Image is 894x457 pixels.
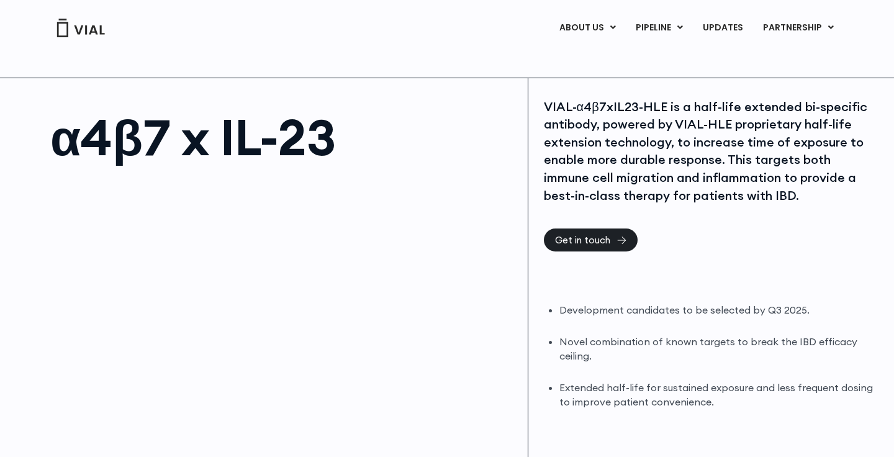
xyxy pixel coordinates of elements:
[544,98,875,205] div: VIAL-α4β7xIL23-HLE is a half-life extended bi-specific antibody, powered by VIAL-HLE proprietary ...
[555,235,610,245] span: Get in touch
[50,112,515,162] h1: α4β7 x IL-23
[626,17,692,38] a: PIPELINEMenu Toggle
[559,303,875,317] li: Development candidates to be selected by Q3 2025.
[544,228,638,251] a: Get in touch
[56,19,106,37] img: Vial Logo
[559,335,875,363] li: Novel combination of known targets to break the IBD efficacy ceiling.
[753,17,844,38] a: PARTNERSHIPMenu Toggle
[559,381,875,409] li: Extended half-life for sustained exposure and less frequent dosing to improve patient convenience.
[549,17,625,38] a: ABOUT USMenu Toggle
[693,17,752,38] a: UPDATES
